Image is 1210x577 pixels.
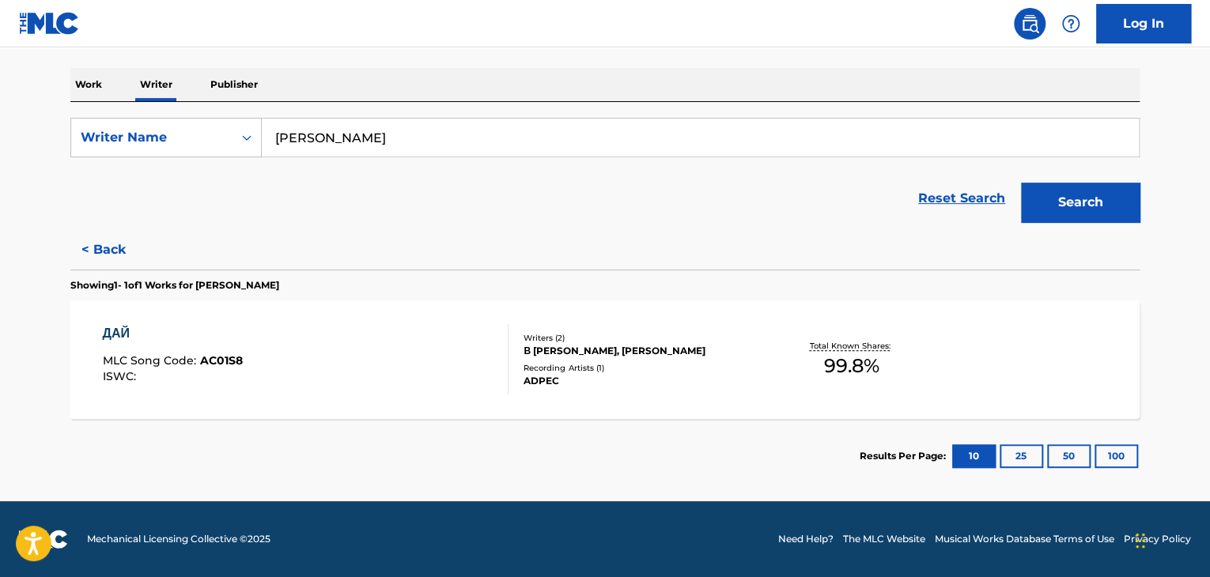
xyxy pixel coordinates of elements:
[103,369,140,383] span: ISWC :
[1055,8,1087,40] div: Help
[1000,444,1043,468] button: 25
[19,530,68,549] img: logo
[1124,532,1191,546] a: Privacy Policy
[910,181,1013,216] a: Reset Search
[70,278,279,292] p: Showing 1 - 1 of 1 Works for [PERSON_NAME]
[843,532,925,546] a: The MLC Website
[778,532,834,546] a: Need Help?
[1136,517,1145,564] div: Drag
[1047,444,1091,468] button: 50
[70,230,165,270] button: < Back
[206,68,263,101] p: Publisher
[935,532,1114,546] a: Musical Works Database Terms of Use
[135,68,177,101] p: Writer
[1096,4,1191,43] a: Log In
[70,118,1140,230] form: Search Form
[103,353,200,368] span: MLC Song Code :
[70,68,107,101] p: Work
[1020,14,1039,33] img: search
[1095,444,1138,468] button: 100
[1021,183,1140,222] button: Search
[860,449,950,463] p: Results Per Page:
[824,352,879,380] span: 99.8 %
[524,332,762,344] div: Writers ( 2 )
[200,353,243,368] span: AC01S8
[1014,8,1046,40] a: Public Search
[103,324,243,343] div: ДАЙ
[952,444,996,468] button: 10
[1131,501,1210,577] iframe: Chat Widget
[81,128,223,147] div: Writer Name
[524,344,762,358] div: В [PERSON_NAME], [PERSON_NAME]
[1061,14,1080,33] img: help
[809,340,894,352] p: Total Known Shares:
[87,532,270,546] span: Mechanical Licensing Collective © 2025
[524,374,762,388] div: ADPEC
[70,300,1140,419] a: ДАЙMLC Song Code:AC01S8ISWC:Writers (2)В [PERSON_NAME], [PERSON_NAME]Recording Artists (1)ADPECTo...
[19,12,80,35] img: MLC Logo
[524,362,762,374] div: Recording Artists ( 1 )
